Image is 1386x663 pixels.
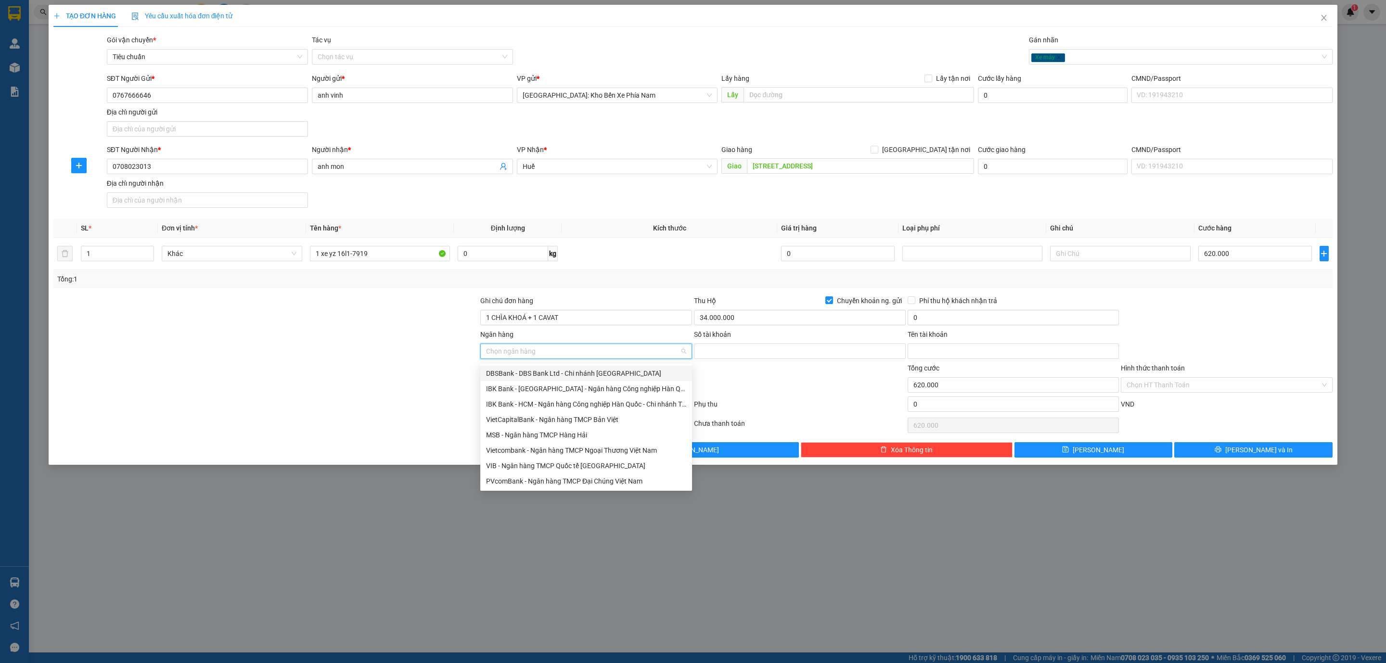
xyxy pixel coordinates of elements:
label: Tác vụ [312,36,331,44]
label: Hình thức thanh toán [1121,364,1185,372]
div: IBK Bank - Hà Nội - Ngân hàng Công nghiệp Hàn Quốc - Chi nhánh Hà Nội [480,381,692,396]
div: VIB - Ngân hàng TMCP Quốc tế [GEOGRAPHIC_DATA] [486,460,686,471]
input: Số tài khoản [694,344,906,359]
button: plus [71,158,87,173]
div: Phụ thu [693,399,907,416]
span: Đơn vị tính [162,224,198,232]
span: Giá trị hàng [781,224,817,232]
div: PVcomBank - Ngân hàng TMCP Đại Chúng Việt Nam [480,473,692,489]
div: SĐT Người Gửi [107,73,308,84]
div: PVcomBank - Ngân hàng TMCP Đại Chúng Việt Nam [486,476,686,486]
input: Ghi Chú [1050,246,1191,261]
span: save [1062,446,1069,454]
label: Cước lấy hàng [978,75,1021,82]
div: MSB - Ngân hàng TMCP Hàng Hải [480,427,692,443]
label: Cước giao hàng [978,146,1026,153]
span: Tiêu chuẩn [113,50,302,64]
div: Tổng: 1 [57,274,534,284]
span: SL [81,224,89,232]
span: user-add [500,163,507,170]
div: IBK Bank - [GEOGRAPHIC_DATA] - Ngân hàng Công nghiệp Hàn Quốc - Chi nhánh Hà Nội [486,383,686,394]
div: Người gửi [312,73,513,84]
span: Cước hàng [1198,224,1232,232]
div: VIB - Ngân hàng TMCP Quốc tế Việt Nam [480,458,692,473]
div: Địa chỉ người gửi [107,107,308,117]
div: DBSBank - DBS Bank Ltd - Chi nhánh Thành phố Hồ Chí Minh [480,366,692,381]
span: [PERSON_NAME] [667,445,719,455]
div: Vietcombank - Ngân hàng TMCP Ngoại Thương Việt Nam [486,445,686,456]
div: VP gửi [517,73,718,84]
span: Khác [167,246,296,261]
input: 0 [781,246,895,261]
strong: (Công Ty TNHH Chuyển Phát Nhanh Bảo An - MST: 0109597835) [11,39,137,54]
span: Lấy tận nơi [932,73,974,84]
label: Tên tài khoản [908,331,948,338]
span: Nha Trang: Kho Bến Xe Phía Nam [523,88,712,102]
button: Close [1310,5,1337,32]
span: [PERSON_NAME] và In [1225,445,1293,455]
input: VD: Bàn, Ghế [310,246,450,261]
span: Tổng cước [908,364,939,372]
span: Định lượng [491,224,525,232]
img: icon [131,13,139,20]
button: printer[PERSON_NAME] và In [1174,442,1333,458]
label: Gán nhãn [1029,36,1058,44]
div: CMND/Passport [1131,144,1333,155]
strong: BIÊN NHẬN VẬN CHUYỂN BẢO AN EXPRESS [4,14,143,36]
span: Tên hàng [310,224,341,232]
div: SĐT Người Nhận [107,144,308,155]
span: Xe máy [1031,53,1065,62]
span: Lấy [721,87,744,102]
th: Ghi chú [1046,219,1194,238]
input: Địa chỉ của người nhận [107,192,308,208]
div: Địa chỉ người nhận [107,178,308,189]
span: Huế [523,159,712,174]
div: Chưa thanh toán [693,418,907,435]
span: [PERSON_NAME] [1073,445,1124,455]
span: Kích thước [653,224,686,232]
input: Dọc đường [747,158,974,174]
input: Cước lấy hàng [978,88,1128,103]
span: TẠO ĐƠN HÀNG [53,12,116,20]
span: plus [53,13,60,19]
span: [GEOGRAPHIC_DATA] tận nơi [878,144,974,155]
input: Địa chỉ của người gửi [107,121,308,137]
label: Ghi chú đơn hàng [480,297,533,305]
span: Xóa Thông tin [891,445,933,455]
button: plus [1320,246,1329,261]
div: IBK Bank - HCM - Ngân hàng Công nghiệp Hàn Quốc - Chi nhánh TP. Hồ Chí Minh [480,396,692,412]
input: Ngân hàng [486,344,680,358]
button: [PERSON_NAME] [587,442,799,458]
button: deleteXóa Thông tin [801,442,1013,458]
span: CSKH: [10,57,139,112]
span: Phí thu hộ khách nhận trả [915,295,1001,306]
span: Lấy hàng [721,75,749,82]
label: Số tài khoản [694,331,731,338]
div: Người nhận [312,144,513,155]
span: delete [880,446,887,454]
input: Cước giao hàng [978,159,1128,174]
div: VietCapitalBank - Ngân hàng TMCP Bản Việt [486,414,686,425]
div: MSB - Ngân hàng TMCP Hàng Hải [486,430,686,440]
span: plus [72,162,86,169]
span: close [1056,55,1061,60]
input: Ghi chú đơn hàng [480,310,692,325]
span: plus [1320,250,1328,257]
span: printer [1215,446,1221,454]
span: Chuyển khoản ng. gửi [833,295,906,306]
input: Tên tài khoản [908,344,1119,359]
input: Dọc đường [744,87,974,102]
button: delete [57,246,73,261]
span: Gói vận chuyển [107,36,156,44]
div: VietCapitalBank - Ngân hàng TMCP Bản Việt [480,412,692,427]
button: save[PERSON_NAME] [1014,442,1173,458]
div: Vietcombank - Ngân hàng TMCP Ngoại Thương Việt Nam [480,443,692,458]
div: CMND/Passport [1131,73,1333,84]
span: kg [548,246,558,261]
span: VP Nhận [517,146,544,153]
span: Yêu cầu xuất hóa đơn điện tử [131,12,233,20]
th: Loại phụ phí [898,219,1047,238]
span: Giao hàng [721,146,752,153]
div: DBSBank - DBS Bank Ltd - Chi nhánh [GEOGRAPHIC_DATA] [486,368,686,379]
label: Ngân hàng [480,331,513,338]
